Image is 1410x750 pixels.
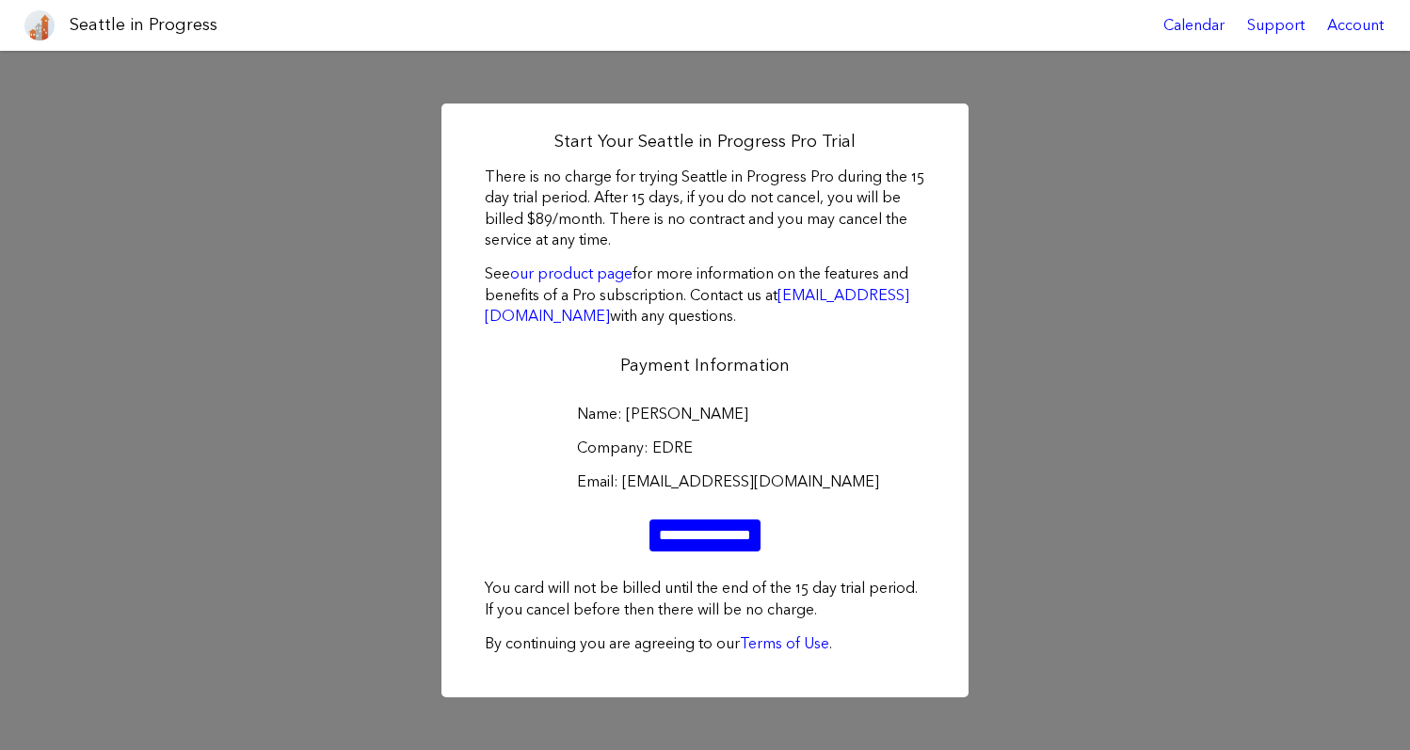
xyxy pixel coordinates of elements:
img: favicon-96x96.png [24,10,55,40]
label: Name: [PERSON_NAME] [577,404,833,424]
p: You card will not be billed until the end of the 15 day trial period. If you cancel before then t... [485,578,925,620]
label: Company: EDRE [577,438,833,458]
label: Email: [EMAIL_ADDRESS][DOMAIN_NAME] [577,471,833,492]
a: Terms of Use [740,634,829,652]
p: There is no charge for trying Seattle in Progress Pro during the 15 day trial period. After 15 da... [485,167,925,251]
h2: Start Your Seattle in Progress Pro Trial [485,130,925,153]
p: By continuing you are agreeing to our . [485,633,925,654]
p: See for more information on the features and benefits of a Pro subscription. Contact us at with a... [485,263,925,327]
h2: Payment Information [485,354,925,377]
a: our product page [510,264,633,282]
h1: Seattle in Progress [70,13,217,37]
